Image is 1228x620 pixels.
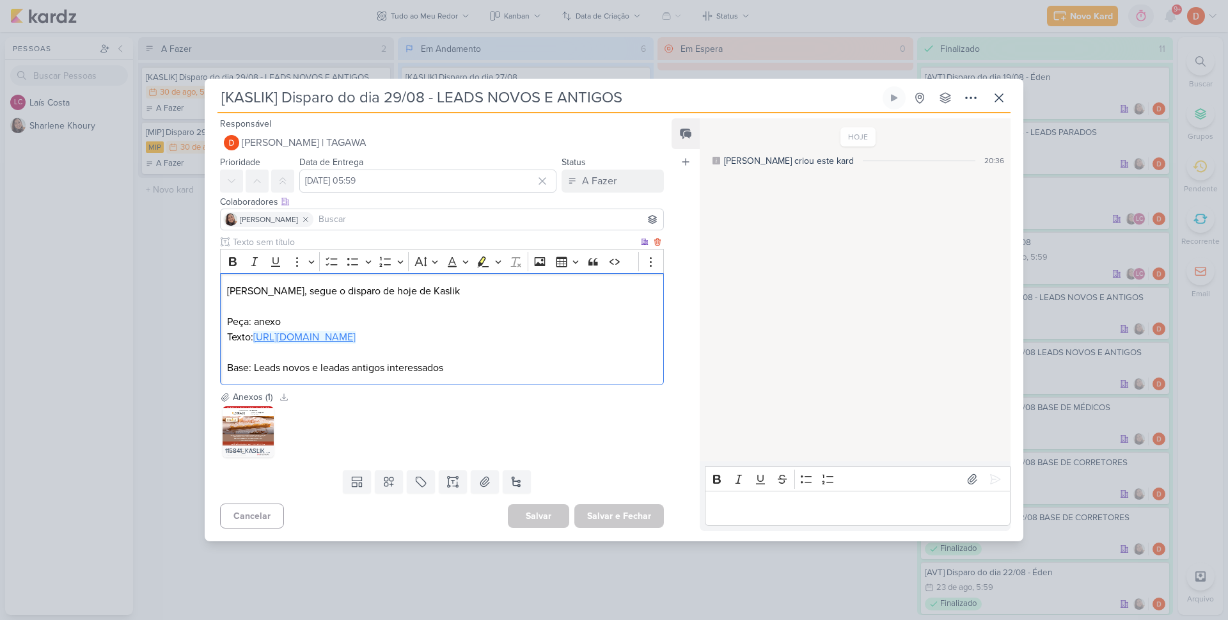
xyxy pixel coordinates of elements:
div: [PERSON_NAME] criou este kard [724,154,854,168]
img: Diego Lima | TAGAWA [224,135,239,150]
div: Colaboradores [220,195,664,209]
button: [PERSON_NAME] | TAGAWA [220,131,664,154]
div: Ligar relógio [889,93,899,103]
p: Peça: anexo [227,314,657,330]
button: Cancelar [220,504,284,529]
div: Anexos (1) [233,390,272,404]
label: Responsável [220,118,271,129]
label: Data de Entrega [299,157,363,168]
input: Select a date [299,170,556,193]
div: Editor toolbar [705,466,1011,491]
img: jcpQJH9D2GGrZpic3Hv31hO4HcQkOGer6iuKxJuA.jpg [223,406,274,457]
div: Editor editing area: main [705,491,1011,526]
span: [PERSON_NAME] [240,214,298,225]
input: Kard Sem Título [217,86,880,109]
div: 115841_KASLIK _ E-MAIL MKT _ KASLIK IBIRAPUERA _ BANOFFEE NANICA [GEOGRAPHIC_DATA] _ 30.08.jpg [223,445,274,457]
input: Texto sem título [230,235,638,249]
p: Texto: [227,330,657,345]
input: Buscar [316,212,661,227]
p: Base: Leads novos e leadas antigos interessados [227,360,657,376]
div: Editor editing area: main [220,273,664,385]
div: 20:36 [984,155,1004,166]
label: Status [562,157,586,168]
p: [PERSON_NAME], segue o disparo de hoje de Kaslik [227,283,657,299]
div: A Fazer [582,173,617,189]
label: Prioridade [220,157,260,168]
img: Sharlene Khoury [224,213,237,226]
div: Editor toolbar [220,249,664,274]
a: [URL][DOMAIN_NAME] [253,331,356,344]
span: [PERSON_NAME] | TAGAWA [242,135,366,150]
button: A Fazer [562,170,664,193]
